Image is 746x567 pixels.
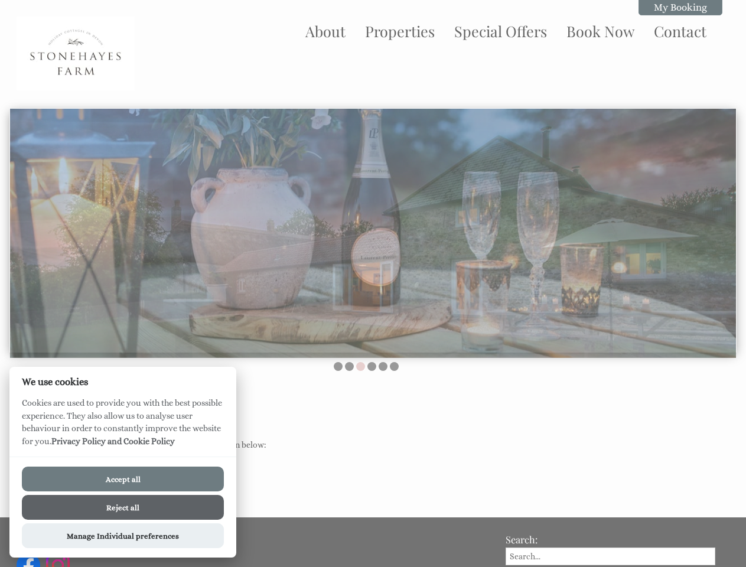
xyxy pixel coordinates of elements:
[654,21,706,41] a: Contact
[9,397,236,457] p: Cookies are used to provide you with the best possible experience. They also allow us to analyse ...
[454,21,547,41] a: Special Offers
[17,537,491,550] h3: Connect with us:
[22,495,224,520] button: Reject all
[17,17,135,90] img: Stonehayes Farm
[24,408,708,429] h1: Unsubscribe
[365,21,435,41] a: Properties
[506,548,715,565] input: Search...
[305,21,346,41] a: About
[24,440,708,449] p: To confirm you wish to unsubscribe please click the button below:
[22,467,224,491] button: Accept all
[9,376,236,387] h2: We use cookies
[51,436,175,446] a: Privacy Policy and Cookie Policy
[22,523,224,548] button: Manage Individual preferences
[506,533,715,546] h3: Search:
[566,21,634,41] a: Book Now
